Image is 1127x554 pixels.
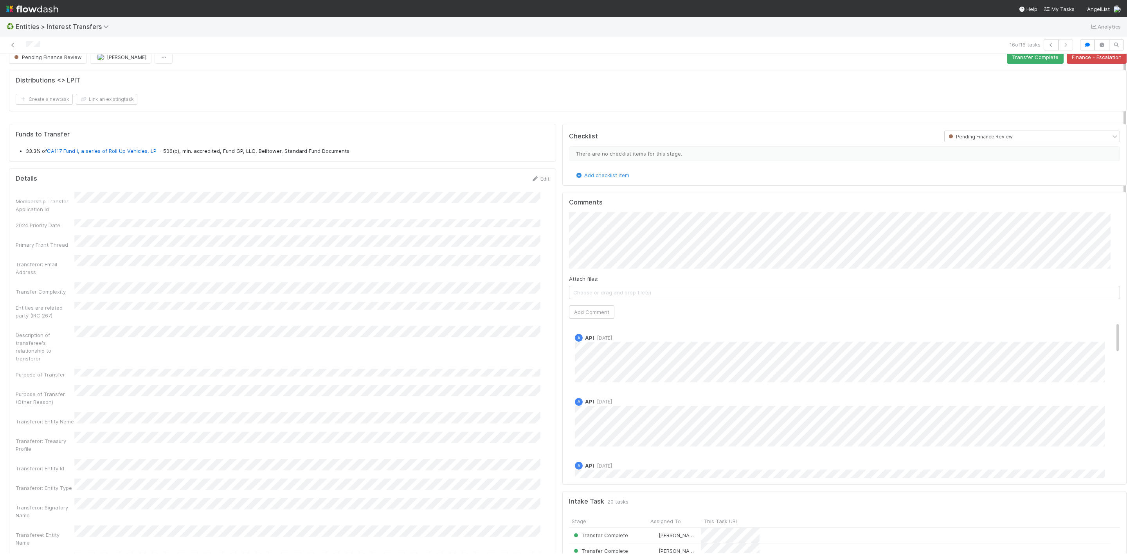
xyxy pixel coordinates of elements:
[531,176,549,182] a: Edit
[572,517,586,525] span: Stage
[1113,5,1121,13] img: avatar_d7f67417-030a-43ce-a3ce-a315a3ccfd08.png
[659,548,698,554] span: [PERSON_NAME]
[594,335,612,341] span: [DATE]
[16,464,74,472] div: Transferor: Entity Id
[578,336,580,340] span: A
[16,23,113,30] span: Entities > Interest Transfers
[575,172,629,178] a: Add checklist item
[569,498,604,506] h5: Intake Task
[16,241,74,249] div: Primary Front Thread
[585,463,594,469] span: API
[578,464,580,468] span: A
[585,335,594,341] span: API
[651,548,657,554] img: avatar_abca0ba5-4208-44dd-8897-90682736f166.png
[16,484,74,492] div: Transferor: Entity Type
[1067,50,1127,64] button: Finance - Escalation
[569,305,614,319] button: Add Comment
[16,197,74,213] div: Membership Transfer Application Id
[594,463,612,469] span: [DATE]
[1044,6,1075,12] span: My Tasks
[607,498,628,506] span: 20 tasks
[569,133,598,140] h5: Checklist
[947,134,1013,140] span: Pending Finance Review
[650,517,681,525] span: Assigned To
[16,390,74,406] div: Purpose of Transfer (Other Reason)
[16,77,80,84] h5: Distributions <> LPIT
[16,288,74,296] div: Transfer Complexity
[569,199,1120,206] h5: Comments
[90,50,151,64] button: [PERSON_NAME]
[578,400,580,404] span: A
[107,54,146,60] span: [PERSON_NAME]
[1044,5,1075,13] a: My Tasks
[6,23,14,30] span: ♻️
[13,54,82,60] span: Pending Finance Review
[572,532,628,538] span: Transfer Complete
[26,147,549,155] li: 33.3% of — 506(b), min. accredited, Fund GP, LLC, Belltower, Standard Fund Documents
[575,334,583,342] div: API
[651,532,657,538] img: avatar_93b89fca-d03a-423a-b274-3dd03f0a621f.png
[16,504,74,519] div: Transferor: Signatory Name
[572,531,628,539] div: Transfer Complete
[704,517,738,525] span: This Task URL
[47,148,157,154] a: CA117 Fund I, a series of Roll Up Vehicles, LP
[1007,50,1064,64] button: Transfer Complete
[572,548,628,554] span: Transfer Complete
[6,2,58,16] img: logo-inverted-e16ddd16eac7371096b0.svg
[9,50,87,64] button: Pending Finance Review
[594,399,612,405] span: [DATE]
[16,94,73,105] button: Create a newtask
[16,418,74,425] div: Transferor: Entity Name
[569,286,1120,299] span: Choose or drag and drop file(s)
[659,532,698,538] span: [PERSON_NAME]
[575,462,583,470] div: API
[16,371,74,378] div: Purpose of Transfer
[16,175,37,183] h5: Details
[1090,22,1121,31] a: Analytics
[16,304,74,319] div: Entities are related party (IRC 267)
[1010,41,1041,48] span: 16 of 16 tasks
[569,275,598,283] label: Attach files:
[97,53,104,61] img: avatar_93b89fca-d03a-423a-b274-3dd03f0a621f.png
[569,146,1120,161] div: There are no checklist items for this stage.
[1087,6,1110,12] span: AngelList
[16,221,74,229] div: 2024 Priority Date
[585,398,594,405] span: API
[16,131,549,138] h5: Funds to Transfer
[16,331,74,362] div: Description of transferee's relationship to transferor
[76,94,137,105] button: Link an existingtask
[651,531,697,539] div: [PERSON_NAME]
[16,531,74,547] div: Transferee: Entity Name
[575,398,583,406] div: API
[16,437,74,453] div: Transferor: Treasury Profile
[16,260,74,276] div: Transferor: Email Address
[1019,5,1037,13] div: Help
